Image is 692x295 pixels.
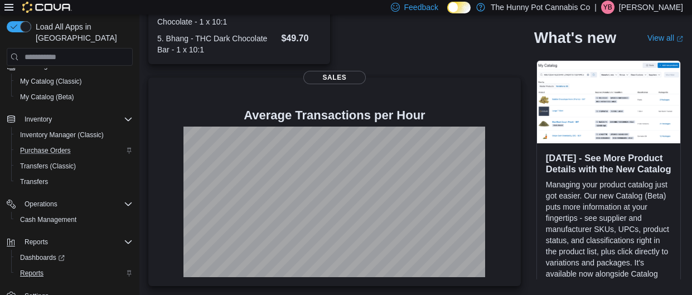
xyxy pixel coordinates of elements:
span: Dashboards [16,251,133,264]
span: Reports [20,269,43,278]
h3: [DATE] - See More Product Details with the New Catalog [546,152,671,174]
span: Cash Management [16,213,133,226]
button: Cash Management [11,212,137,228]
button: Reports [2,234,137,250]
a: Dashboards [11,250,137,265]
span: Operations [25,200,57,209]
button: Inventory [20,113,56,126]
a: Reports [16,267,48,280]
span: My Catalog (Beta) [20,93,74,101]
button: Reports [20,235,52,249]
button: Inventory Manager (Classic) [11,127,137,143]
span: Sales [303,71,366,84]
span: Reports [16,267,133,280]
span: Cash Management [20,215,76,224]
a: Transfers (Classic) [16,159,80,173]
a: View allExternal link [647,33,683,42]
button: Inventory [2,112,137,127]
p: | [594,1,597,14]
dt: 4. Chowie Wowie - THC Solid Milk Chocolate - 1 x 10:1 [157,5,277,27]
span: My Catalog (Classic) [20,77,82,86]
button: My Catalog (Beta) [11,89,137,105]
img: Cova [22,2,72,13]
span: My Catalog (Classic) [16,75,133,88]
button: My Catalog (Classic) [11,74,137,89]
button: Operations [20,197,62,211]
span: Inventory Manager (Classic) [16,128,133,142]
span: Reports [20,235,133,249]
span: Inventory [25,115,52,124]
button: Purchase Orders [11,143,137,158]
span: Dark Mode [447,13,448,14]
p: The Hunny Pot Cannabis Co [491,1,590,14]
h4: Average Transactions per Hour [157,109,512,122]
span: YB [603,1,612,14]
span: Inventory [20,113,133,126]
span: Load All Apps in [GEOGRAPHIC_DATA] [31,21,133,43]
span: Operations [20,197,133,211]
button: Transfers [11,174,137,190]
span: My Catalog (Beta) [16,90,133,104]
span: Inventory Manager (Classic) [20,130,104,139]
a: Purchase Orders [16,144,75,157]
span: Transfers [20,177,48,186]
button: Transfers (Classic) [11,158,137,174]
span: Transfers [16,175,133,188]
div: Yatin Balaji [601,1,614,14]
a: Dashboards [16,251,69,264]
p: [PERSON_NAME] [619,1,683,14]
a: My Catalog (Beta) [16,90,79,104]
span: Transfers (Classic) [16,159,133,173]
span: Feedback [404,2,438,13]
h2: What's new [534,29,616,47]
span: Reports [25,238,48,246]
span: Purchase Orders [16,144,133,157]
dt: 5. Bhang - THC Dark Chocolate Bar - 1 x 10:1 [157,33,277,55]
button: Reports [11,265,137,281]
span: Purchase Orders [20,146,71,155]
svg: External link [676,35,683,42]
span: Dashboards [20,253,65,262]
button: Operations [2,196,137,212]
input: Dark Mode [447,2,471,13]
a: My Catalog (Classic) [16,75,86,88]
a: Inventory Manager (Classic) [16,128,108,142]
dd: $49.70 [281,32,321,45]
span: Transfers (Classic) [20,162,76,171]
a: Cash Management [16,213,81,226]
a: Transfers [16,175,52,188]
